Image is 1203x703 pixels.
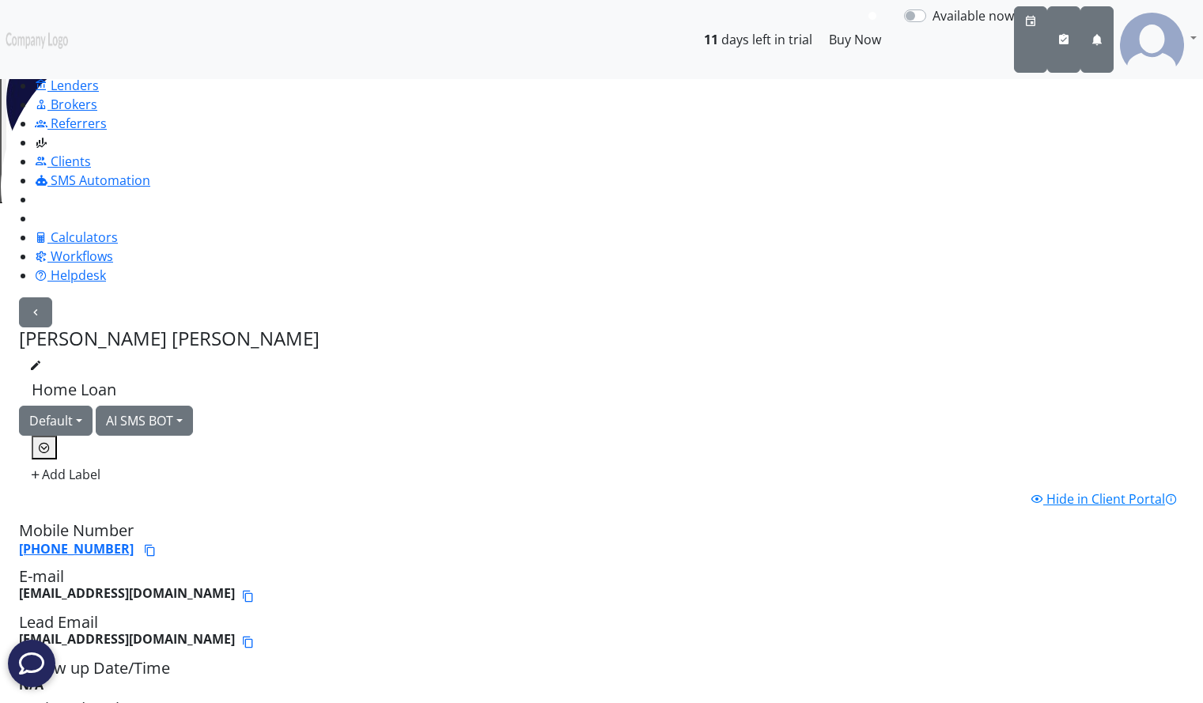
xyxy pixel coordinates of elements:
[51,172,150,189] span: SMS Automation
[19,632,235,652] b: [EMAIL_ADDRESS][DOMAIN_NAME]
[35,77,99,94] a: Lenders
[51,248,113,265] span: Workflows
[96,406,193,436] button: AI SMS BOT
[35,115,107,132] a: Referrers
[1031,490,1178,508] a: Hide in Client Portal
[819,25,891,55] button: Buy Now
[35,229,118,246] a: Calculators
[51,77,99,94] span: Lenders
[51,153,91,170] span: Clients
[51,229,118,246] span: Calculators
[1120,13,1184,66] img: svg+xml;base64,PHN2ZyB4bWxucz0iaHR0cDovL3d3dy53My5vcmcvMjAwMC9zdmciIHdpZHRoPSI4MS4zODIiIGhlaWdodD...
[19,459,111,489] button: Add Label
[35,248,113,265] a: Workflows
[19,540,134,557] a: [PHONE_NUMBER]
[51,115,107,132] span: Referrers
[32,380,307,399] h5: Home Loan
[19,586,235,607] b: [EMAIL_ADDRESS][DOMAIN_NAME]
[704,31,718,48] b: 11
[19,567,1184,607] h5: E-mail
[51,266,106,284] span: Helpdesk
[933,7,1014,25] span: Available now
[19,406,93,436] button: Default
[721,31,812,48] span: days left in trial
[19,676,44,694] b: N/A
[35,172,150,189] a: SMS Automation
[51,96,97,113] span: Brokers
[19,613,1184,652] h5: Lead Email
[143,540,157,561] button: Copy phone
[35,266,106,284] a: Helpdesk
[1046,490,1178,508] span: Hide in Client Portal
[241,632,255,652] button: Copy email
[35,96,97,113] a: Brokers
[19,521,1184,561] h5: Mobile Number
[35,153,91,170] a: Clients
[19,657,170,678] span: Follow up Date/Time
[19,327,320,350] h4: [PERSON_NAME] [PERSON_NAME]
[241,586,255,607] button: Copy email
